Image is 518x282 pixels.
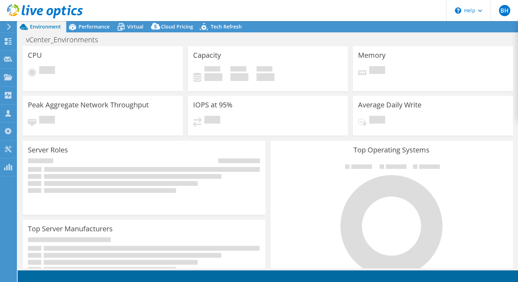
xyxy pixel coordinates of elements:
span: Environment [30,23,61,30]
span: Total [257,66,272,73]
span: Pending [204,116,220,125]
h4: 0 GiB [204,73,222,81]
span: Pending [369,66,385,76]
h3: CPU [28,51,42,59]
h3: Memory [358,51,386,59]
span: Pending [39,116,55,125]
h3: Top Operating Systems [276,146,508,154]
h3: IOPS at 95% [193,101,233,109]
span: Virtual [127,23,143,30]
span: Used [204,66,220,73]
h3: Server Roles [28,146,68,154]
h3: Capacity [193,51,221,59]
span: Free [230,66,246,73]
span: Performance [79,23,110,30]
svg: \n [455,7,461,14]
h4: 0 GiB [230,73,248,81]
span: Pending [369,116,385,125]
span: Cloud Pricing [161,23,193,30]
span: Tech Refresh [211,23,242,30]
h3: Top Server Manufacturers [28,225,113,233]
h3: Peak Aggregate Network Throughput [28,101,149,109]
h1: vCenter_Environments [23,36,109,44]
h4: 0 GiB [257,73,275,81]
span: BH [499,5,510,16]
span: Pending [39,66,55,76]
h3: Average Daily Write [358,101,421,109]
